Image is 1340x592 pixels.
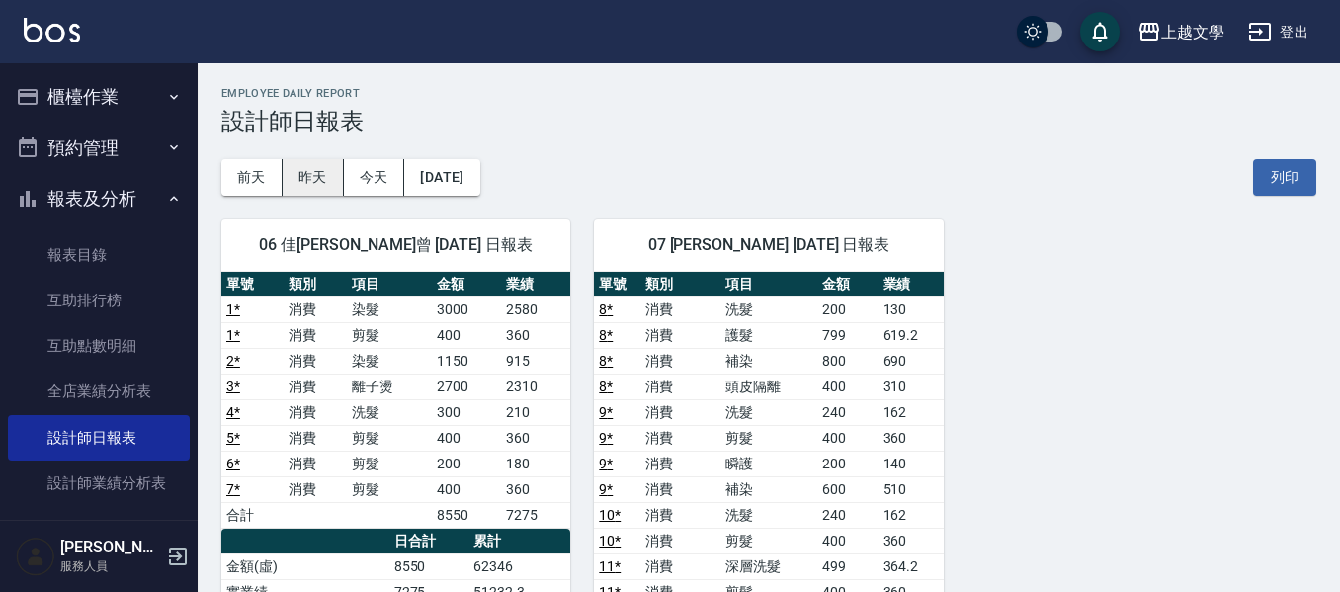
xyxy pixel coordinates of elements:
td: 剪髮 [720,425,817,451]
td: 400 [432,476,501,502]
td: 2310 [501,374,570,399]
th: 金額 [432,272,501,297]
a: 互助排行榜 [8,278,190,323]
td: 200 [817,451,878,476]
td: 400 [817,528,878,553]
button: [DATE] [404,159,479,196]
td: 360 [501,322,570,348]
p: 服務人員 [60,557,161,575]
th: 單號 [221,272,284,297]
td: 消費 [284,322,346,348]
td: 600 [817,476,878,502]
td: 補染 [720,348,817,374]
td: 240 [817,399,878,425]
td: 消費 [284,425,346,451]
button: 上越文學 [1130,12,1232,52]
td: 消費 [284,476,346,502]
td: 510 [879,476,944,502]
td: 消費 [640,425,720,451]
img: Person [16,537,55,576]
th: 金額 [817,272,878,297]
td: 補染 [720,476,817,502]
td: 2580 [501,296,570,322]
td: 8550 [432,502,501,528]
td: 300 [432,399,501,425]
a: 設計師日報表 [8,415,190,461]
td: 3000 [432,296,501,322]
td: 400 [432,425,501,451]
td: 619.2 [879,322,944,348]
td: 瞬護 [720,451,817,476]
td: 剪髮 [347,451,433,476]
h3: 設計師日報表 [221,108,1316,135]
td: 洗髮 [347,399,433,425]
a: 全店業績分析表 [8,369,190,414]
td: 染髮 [347,296,433,322]
td: 消費 [640,502,720,528]
th: 累計 [468,529,570,554]
th: 項目 [347,272,433,297]
td: 915 [501,348,570,374]
td: 離子燙 [347,374,433,399]
th: 業績 [879,272,944,297]
td: 頭皮隔離 [720,374,817,399]
td: 8550 [389,553,468,579]
span: 06 佳[PERSON_NAME]曾 [DATE] 日報表 [245,235,546,255]
td: 499 [817,553,878,579]
td: 130 [879,296,944,322]
span: 07 [PERSON_NAME] [DATE] 日報表 [618,235,919,255]
td: 消費 [640,399,720,425]
td: 護髮 [720,322,817,348]
th: 類別 [284,272,346,297]
button: 報表及分析 [8,173,190,224]
td: 400 [817,374,878,399]
td: 染髮 [347,348,433,374]
td: 799 [817,322,878,348]
td: 200 [817,296,878,322]
td: 消費 [640,322,720,348]
th: 項目 [720,272,817,297]
td: 消費 [640,476,720,502]
td: 消費 [640,348,720,374]
td: 洗髮 [720,399,817,425]
td: 消費 [640,528,720,553]
td: 364.2 [879,553,944,579]
a: 互助點數明細 [8,323,190,369]
th: 類別 [640,272,720,297]
td: 洗髮 [720,502,817,528]
h2: Employee Daily Report [221,87,1316,100]
td: 1150 [432,348,501,374]
th: 業績 [501,272,570,297]
td: 剪髮 [347,425,433,451]
td: 消費 [284,374,346,399]
button: 今天 [344,159,405,196]
td: 剪髮 [347,322,433,348]
td: 合計 [221,502,284,528]
td: 162 [879,502,944,528]
td: 162 [879,399,944,425]
a: 報表目錄 [8,232,190,278]
td: 210 [501,399,570,425]
td: 消費 [640,451,720,476]
td: 800 [817,348,878,374]
td: 剪髮 [720,528,817,553]
td: 360 [879,528,944,553]
button: 昨天 [283,159,344,196]
button: 預約管理 [8,123,190,174]
td: 消費 [640,296,720,322]
td: 240 [817,502,878,528]
td: 消費 [284,296,346,322]
h5: [PERSON_NAME] [60,538,161,557]
td: 690 [879,348,944,374]
button: 登出 [1240,14,1316,50]
td: 剪髮 [347,476,433,502]
table: a dense table [221,272,570,529]
td: 62346 [468,553,570,579]
td: 消費 [640,553,720,579]
td: 400 [432,322,501,348]
button: 前天 [221,159,283,196]
td: 400 [817,425,878,451]
td: 洗髮 [720,296,817,322]
img: Logo [24,18,80,42]
button: 櫃檯作業 [8,71,190,123]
